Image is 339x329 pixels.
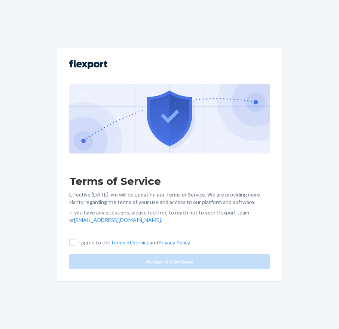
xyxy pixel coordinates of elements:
[69,84,270,153] img: GDPR Compliance
[69,60,107,69] img: Flexport logo
[69,209,270,224] p: If you have any questions, please feel free to reach out to your Flexport team or .
[69,254,270,269] button: Accept & Continue
[78,239,190,246] p: I agree to the and
[69,191,270,206] p: Effective [DATE], we will be updating our Terms of Service. We are providing more clarity regardi...
[69,174,270,188] h1: Terms of Service
[158,239,190,246] a: Privacy Policy
[69,240,75,246] input: I agree to theTerms of ServiceandPrivacy Policy
[74,217,161,223] a: [EMAIL_ADDRESS][DOMAIN_NAME]
[110,239,150,246] a: Terms of Service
